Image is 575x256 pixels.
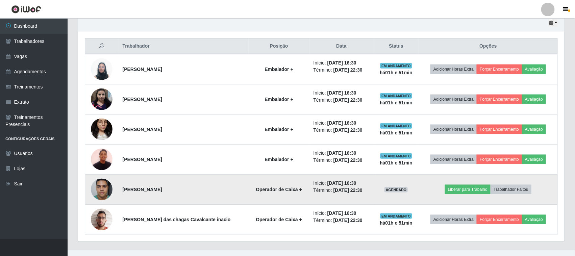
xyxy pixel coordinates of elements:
li: Início: [314,150,370,157]
th: Opções [419,39,557,54]
img: 1739110022249.jpeg [91,145,112,174]
time: [DATE] 16:30 [327,150,356,156]
time: [DATE] 22:30 [333,217,362,223]
th: Status [373,39,419,54]
time: [DATE] 22:30 [333,67,362,73]
li: Início: [314,120,370,127]
span: EM ANDAMENTO [380,153,412,159]
strong: há 01 h e 51 min [380,160,412,165]
li: Início: [314,89,370,97]
li: Início: [314,59,370,67]
strong: [PERSON_NAME] [123,157,162,162]
button: Avaliação [522,95,546,104]
li: Término: [314,187,370,194]
th: Posição [249,39,309,54]
li: Início: [314,210,370,217]
button: Adicionar Horas Extra [430,65,477,74]
button: Trabalhador Faltou [491,185,531,194]
button: Avaliação [522,65,546,74]
strong: [PERSON_NAME] [123,187,162,192]
li: Início: [314,180,370,187]
li: Término: [314,67,370,74]
strong: Embalador + [265,157,293,162]
time: [DATE] 22:30 [333,97,362,103]
strong: há 01 h e 51 min [380,70,412,75]
time: [DATE] 22:30 [333,187,362,193]
button: Forçar Encerramento [477,95,522,104]
strong: Operador de Caixa + [256,187,302,192]
span: EM ANDAMENTO [380,123,412,129]
li: Término: [314,217,370,224]
button: Forçar Encerramento [477,125,522,134]
button: Avaliação [522,125,546,134]
button: Forçar Encerramento [477,65,522,74]
button: Adicionar Horas Extra [430,215,477,224]
strong: há 01 h e 51 min [380,130,412,135]
strong: Embalador + [265,97,293,102]
img: 1725571179961.jpeg [91,88,112,110]
time: [DATE] 16:30 [327,60,356,66]
strong: Embalador + [265,67,293,72]
th: Trabalhador [119,39,249,54]
button: Avaliação [522,155,546,164]
strong: [PERSON_NAME] [123,127,162,132]
th: Data [309,39,374,54]
button: Adicionar Horas Extra [430,155,477,164]
button: Adicionar Horas Extra [430,125,477,134]
strong: há 01 h e 51 min [380,100,412,105]
button: Forçar Encerramento [477,215,522,224]
button: Adicionar Horas Extra [430,95,477,104]
strong: [PERSON_NAME] das chagas Cavalcante inacio [123,217,231,222]
time: [DATE] 16:30 [327,180,356,186]
li: Término: [314,127,370,134]
strong: [PERSON_NAME] [123,67,162,72]
span: EM ANDAMENTO [380,93,412,99]
button: Avaliação [522,215,546,224]
time: [DATE] 16:30 [327,210,356,216]
img: 1729691026588.jpeg [91,115,112,144]
img: CoreUI Logo [11,5,41,14]
button: Forçar Encerramento [477,155,522,164]
button: Liberar para Trabalho [445,185,491,194]
img: 1738540526500.jpeg [91,175,112,204]
time: [DATE] 16:30 [327,120,356,126]
img: 1712327669024.jpeg [91,55,112,83]
li: Término: [314,97,370,104]
strong: há 01 h e 51 min [380,220,412,226]
strong: Embalador + [265,127,293,132]
strong: [PERSON_NAME] [123,97,162,102]
img: 1738680249125.jpeg [91,205,112,234]
li: Término: [314,157,370,164]
time: [DATE] 16:30 [327,90,356,96]
time: [DATE] 22:30 [333,127,362,133]
span: EM ANDAMENTO [380,63,412,69]
strong: Operador de Caixa + [256,217,302,222]
time: [DATE] 22:30 [333,157,362,163]
span: EM ANDAMENTO [380,213,412,219]
span: AGENDADO [384,187,408,193]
